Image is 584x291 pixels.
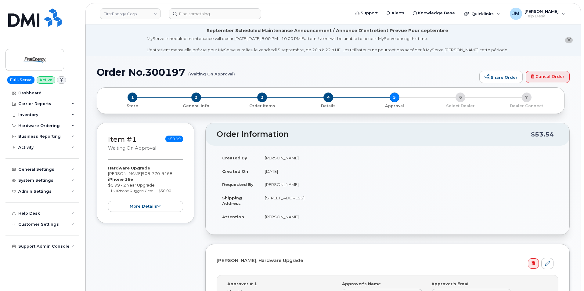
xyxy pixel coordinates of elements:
[259,165,558,178] td: [DATE]
[166,103,227,109] p: General Info
[526,71,570,83] a: Cancel Order
[222,195,242,206] strong: Shipping Address
[102,102,163,109] a: 1 Store
[298,103,359,109] p: Details
[217,130,531,139] h2: Order Information
[557,264,579,286] iframe: Messenger Launcher
[431,281,470,287] label: Approver's Email
[160,171,172,176] span: 9468
[97,67,476,78] h1: Order No.300197
[163,102,229,109] a: 2 General Info
[232,103,293,109] p: Order Items
[217,258,553,263] h4: [PERSON_NAME], Hardware Upgrade
[257,93,267,102] span: 3
[207,27,448,34] div: September Scheduled Maintenance Announcement / Annonce D'entretient Prévue Pour septembre
[108,177,133,182] strong: iPhone 16e
[229,102,295,109] a: 3 Order Items
[222,169,248,174] strong: Created On
[342,281,381,287] label: Approver's Name
[295,102,362,109] a: 4 Details
[191,93,201,102] span: 2
[108,145,156,151] small: Waiting On Approval
[108,201,183,212] button: more details
[565,37,573,43] button: close notification
[323,93,333,102] span: 4
[108,166,150,170] strong: Hardware Upgrade
[150,171,160,176] span: 770
[222,214,244,219] strong: Attention
[227,281,257,287] label: Approver # 1
[188,67,235,76] small: (Waiting On Approval)
[142,171,172,176] span: 908
[259,191,558,210] td: [STREET_ADDRESS]
[108,165,183,212] div: [PERSON_NAME] $0.99 - 2 Year Upgrade
[108,135,137,144] a: Item #1
[259,210,558,224] td: [PERSON_NAME]
[259,151,558,165] td: [PERSON_NAME]
[165,136,183,142] span: $50.99
[110,188,171,193] small: 1 x iPhone Rugged Case — $50.00
[104,103,161,109] p: Store
[128,93,137,102] span: 1
[222,155,247,160] strong: Created By
[531,129,554,140] div: $53.54
[479,71,523,83] a: Share Order
[147,36,508,53] div: MyServe scheduled maintenance will occur [DATE][DATE] 8:00 PM - 10:00 PM Eastern. Users will be u...
[259,178,558,191] td: [PERSON_NAME]
[222,182,254,187] strong: Requested By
